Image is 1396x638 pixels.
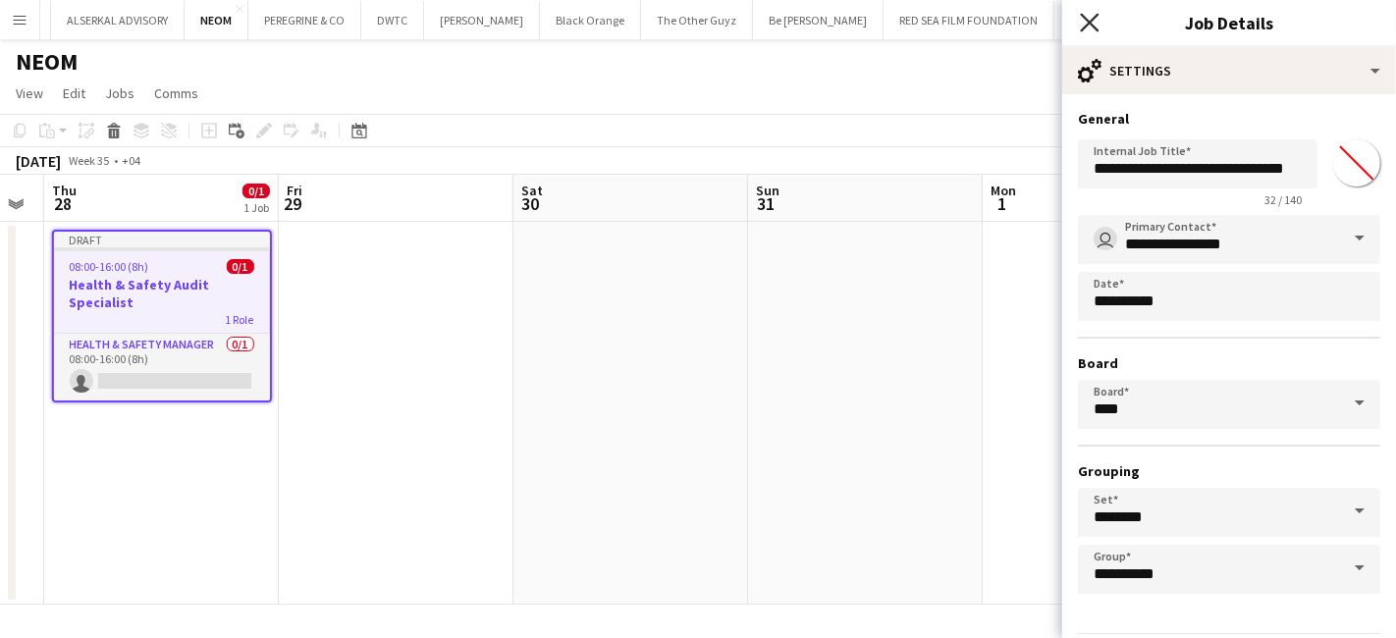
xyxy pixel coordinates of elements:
span: Edit [63,84,85,102]
h1: NEOM [16,47,78,77]
button: Black Orange [540,1,641,39]
span: Comms [154,84,198,102]
app-card-role: Health & Safety Manager0/108:00-16:00 (8h) [54,334,270,400]
span: 32 / 140 [1249,192,1317,207]
h3: Health & Safety Audit Specialist [54,276,270,311]
h3: Grouping [1078,462,1380,480]
a: Jobs [97,80,142,106]
span: Mon [991,182,1016,199]
span: 28 [49,192,77,215]
button: [PERSON_NAME] / BE EXPERIENTIAL [1054,1,1262,39]
span: 29 [284,192,302,215]
span: 1 Role [226,312,254,327]
button: PEREGRINE & CO [248,1,361,39]
span: 0/1 [227,259,254,274]
span: 1 [988,192,1016,215]
span: 08:00-16:00 (8h) [70,259,149,274]
h3: Job Details [1062,10,1396,35]
button: [PERSON_NAME] [424,1,540,39]
button: Be [PERSON_NAME] [753,1,884,39]
button: RED SEA FILM FOUNDATION [884,1,1054,39]
span: 0/1 [242,184,270,198]
span: 30 [518,192,543,215]
span: View [16,84,43,102]
button: DWTC [361,1,424,39]
span: Jobs [105,84,134,102]
h3: Board [1078,354,1380,372]
div: +04 [122,153,140,168]
div: Draft [54,232,270,247]
span: Week 35 [65,153,114,168]
div: 1 Job [243,200,269,215]
div: Settings [1062,47,1396,94]
button: ALSERKAL ADVISORY [51,1,185,39]
button: NEOM [185,1,248,39]
span: Sat [521,182,543,199]
h3: General [1078,110,1380,128]
button: The Other Guyz [641,1,753,39]
a: View [8,80,51,106]
span: Thu [52,182,77,199]
a: Edit [55,80,93,106]
app-job-card: Draft08:00-16:00 (8h)0/1Health & Safety Audit Specialist1 RoleHealth & Safety Manager0/108:00-16:... [52,230,272,402]
a: Comms [146,80,206,106]
span: 31 [753,192,779,215]
span: Fri [287,182,302,199]
div: [DATE] [16,151,61,171]
span: Sun [756,182,779,199]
